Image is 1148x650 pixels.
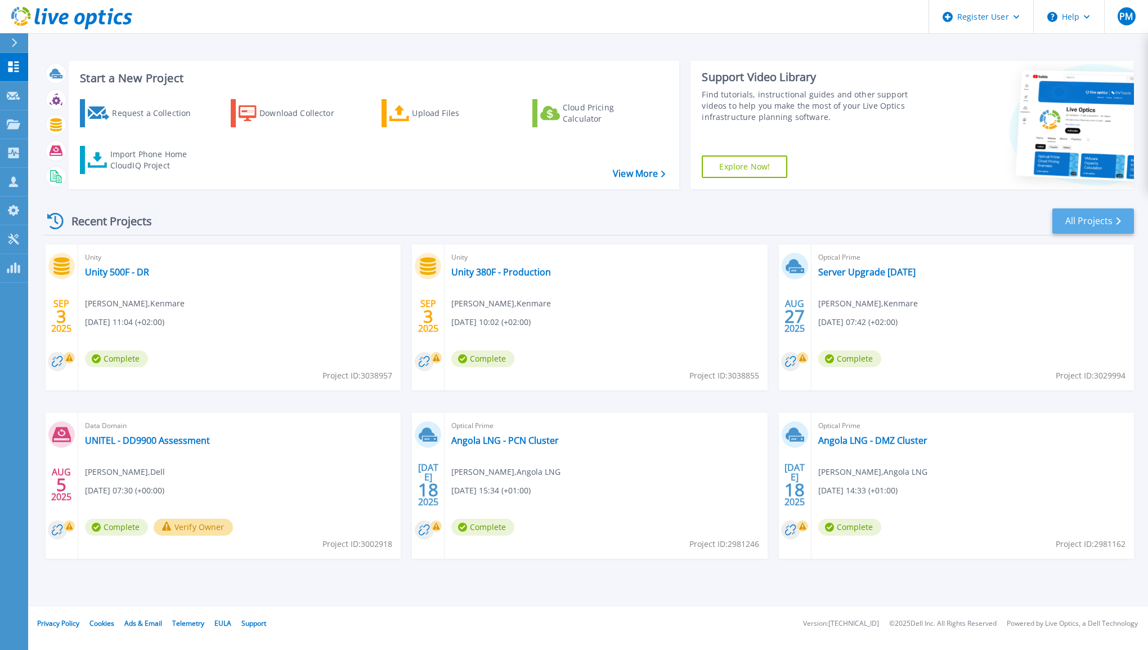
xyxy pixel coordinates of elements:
[322,369,392,382] span: Project ID: 3038957
[241,618,266,628] a: Support
[214,618,231,628] a: EULA
[784,485,805,495] span: 18
[451,297,551,310] span: [PERSON_NAME] , Kenmare
[231,99,356,127] a: Download Collector
[85,435,210,446] a: UNITEL - DD9900 Assessment
[784,311,805,321] span: 27
[702,70,929,84] div: Support Video Library
[451,519,514,536] span: Complete
[803,620,879,627] li: Version: [TECHNICAL_ID]
[112,102,202,124] div: Request a Collection
[889,620,997,627] li: © 2025 Dell Inc. All Rights Reserved
[689,538,759,550] span: Project ID: 2981246
[418,485,438,495] span: 18
[451,484,531,497] span: [DATE] 15:34 (+01:00)
[451,466,560,478] span: [PERSON_NAME] , Angola LNG
[322,538,392,550] span: Project ID: 3002918
[818,420,1127,432] span: Optical Prime
[451,251,760,264] span: Unity
[43,207,167,235] div: Recent Projects
[451,435,559,446] a: Angola LNG - PCN Cluster
[451,266,551,278] a: Unity 380F - Production
[689,369,759,382] span: Project ID: 3038855
[1056,538,1125,550] span: Project ID: 2981162
[784,464,805,505] div: [DATE] 2025
[1052,208,1134,234] a: All Projects
[259,102,349,124] div: Download Collector
[818,350,881,367] span: Complete
[85,251,394,264] span: Unity
[80,72,665,84] h3: Start a New Project
[818,316,898,328] span: [DATE] 07:42 (+02:00)
[532,99,658,127] a: Cloud Pricing Calculator
[56,311,66,321] span: 3
[382,99,507,127] a: Upload Files
[702,89,929,123] div: Find tutorials, instructional guides and other support videos to help you make the most of your L...
[563,102,653,124] div: Cloud Pricing Calculator
[85,420,394,432] span: Data Domain
[154,519,233,536] button: Verify Owner
[124,618,162,628] a: Ads & Email
[85,350,148,367] span: Complete
[818,251,1127,264] span: Optical Prime
[85,484,164,497] span: [DATE] 07:30 (+00:00)
[818,297,918,310] span: [PERSON_NAME] , Kenmare
[85,266,149,278] a: Unity 500F - DR
[418,296,439,337] div: SEP 2025
[51,296,72,337] div: SEP 2025
[412,102,502,124] div: Upload Files
[818,466,927,478] span: [PERSON_NAME] , Angola LNG
[818,266,916,278] a: Server Upgrade [DATE]
[451,420,760,432] span: Optical Prime
[702,155,787,178] a: Explore Now!
[418,464,439,505] div: [DATE] 2025
[818,519,881,536] span: Complete
[451,350,514,367] span: Complete
[1119,12,1133,21] span: PM
[613,168,665,179] a: View More
[1007,620,1138,627] li: Powered by Live Optics, a Dell Technology
[818,435,927,446] a: Angola LNG - DMZ Cluster
[110,149,198,171] div: Import Phone Home CloudIQ Project
[85,519,148,536] span: Complete
[451,316,531,328] span: [DATE] 10:02 (+02:00)
[85,466,165,478] span: [PERSON_NAME] , Dell
[818,484,898,497] span: [DATE] 14:33 (+01:00)
[85,316,164,328] span: [DATE] 11:04 (+02:00)
[51,464,72,505] div: AUG 2025
[1056,369,1125,382] span: Project ID: 3029994
[56,480,66,489] span: 5
[80,99,205,127] a: Request a Collection
[784,296,805,337] div: AUG 2025
[89,618,114,628] a: Cookies
[423,311,433,321] span: 3
[37,618,79,628] a: Privacy Policy
[85,297,185,310] span: [PERSON_NAME] , Kenmare
[172,618,204,628] a: Telemetry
